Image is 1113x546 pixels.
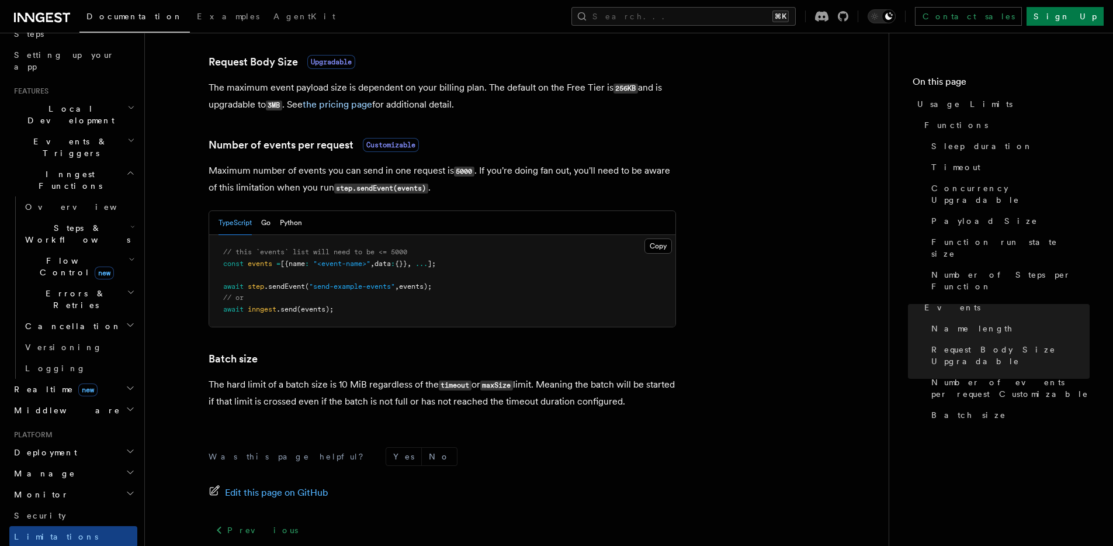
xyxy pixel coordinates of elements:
[25,364,86,373] span: Logging
[276,305,297,313] span: .send
[248,282,264,291] span: step
[313,260,370,268] span: "<event-name>"
[386,448,421,465] button: Yes
[209,451,372,462] p: Was this page helpful?
[391,260,395,268] span: :
[9,489,69,500] span: Monitor
[927,405,1090,426] a: Batch size
[248,305,276,313] span: inngest
[209,485,328,501] a: Edit this page on GitHub
[9,383,98,395] span: Realtime
[209,376,676,410] p: The hard limit of a batch size is 10 MiB regardless of the or limit. Meaning the batch will be st...
[9,463,137,484] button: Manage
[9,164,137,196] button: Inngest Functions
[20,255,129,278] span: Flow Control
[915,7,1022,26] a: Contact sales
[20,337,137,358] a: Versioning
[931,140,1033,152] span: Sleep duration
[439,381,471,391] code: timeout
[209,163,676,196] p: Maximum number of events you can send in one request is . If you're doing fan out, you'll need to...
[20,358,137,379] a: Logging
[9,87,48,96] span: Features
[209,54,355,70] a: Request Body SizeUpgradable
[280,211,302,235] button: Python
[334,184,428,193] code: step.sendEvent(events)
[197,12,259,21] span: Examples
[223,260,244,268] span: const
[14,511,66,520] span: Security
[225,485,328,501] span: Edit this page on GitHub
[20,250,137,283] button: Flow Controlnew
[276,260,280,268] span: =
[913,75,1090,94] h4: On this page
[307,55,355,69] span: Upgradable
[375,260,391,268] span: data
[223,293,244,302] span: // or
[924,302,980,313] span: Events
[9,505,137,526] a: Security
[927,231,1090,264] a: Function run state size
[9,442,137,463] button: Deployment
[78,383,98,396] span: new
[399,282,432,291] span: events);
[395,282,399,291] span: ,
[20,222,130,246] span: Steps & Workflows
[223,248,407,256] span: // this `events` list will need to be <= 5000
[370,260,375,268] span: ,
[266,101,282,110] code: 3MB
[363,138,419,152] span: Customizable
[931,182,1090,206] span: Concurrency Upgradable
[9,400,137,421] button: Middleware
[248,260,272,268] span: events
[931,323,1013,334] span: Name length
[927,136,1090,157] a: Sleep duration
[305,282,309,291] span: (
[209,351,258,367] a: Batch size
[924,119,988,131] span: Functions
[14,532,98,541] span: Limitations
[190,4,266,32] a: Examples
[20,283,137,316] button: Errors & Retries
[14,50,115,71] span: Setting up your app
[644,239,672,254] button: Copy
[9,468,75,479] span: Manage
[303,99,372,110] a: the pricing page
[223,282,244,291] span: await
[273,12,335,21] span: AgentKit
[20,288,127,311] span: Errors & Retries
[264,282,305,291] span: .sendEvent
[86,12,183,21] span: Documentation
[79,4,190,33] a: Documentation
[20,217,137,250] button: Steps & Workflows
[20,196,137,217] a: Overview
[209,137,419,153] a: Number of events per requestCustomizable
[931,409,1006,421] span: Batch size
[209,80,676,113] p: The maximum event payload size is dependent on your billing plan. The default on the Free Tier is...
[261,211,271,235] button: Go
[280,260,305,268] span: [{name
[931,344,1090,367] span: Request Body Size Upgradable
[927,339,1090,372] a: Request Body Size Upgradable
[913,94,1090,115] a: Usage Limits
[422,448,457,465] button: No
[25,343,102,352] span: Versioning
[772,11,789,22] kbd: ⌘K
[927,178,1090,210] a: Concurrency Upgradable
[917,98,1013,110] span: Usage Limits
[309,282,395,291] span: "send-example-events"
[920,297,1090,318] a: Events
[927,264,1090,297] a: Number of Steps per Function
[9,196,137,379] div: Inngest Functions
[931,215,1038,227] span: Payload Size
[20,316,137,337] button: Cancellation
[428,260,436,268] span: ];
[9,430,53,440] span: Platform
[305,260,309,268] span: :
[223,305,244,313] span: await
[9,136,127,159] span: Events & Triggers
[927,210,1090,231] a: Payload Size
[571,7,796,26] button: Search...⌘K
[219,211,252,235] button: TypeScript
[266,4,342,32] a: AgentKit
[927,157,1090,178] a: Timeout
